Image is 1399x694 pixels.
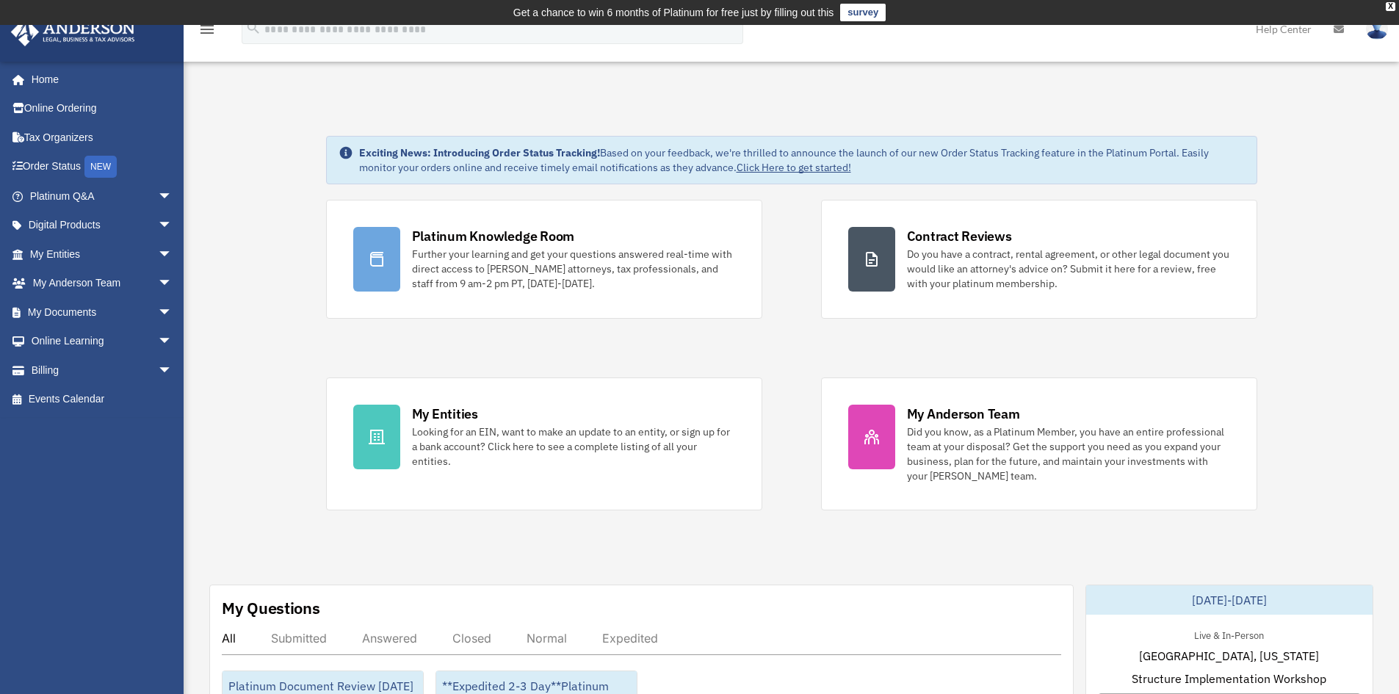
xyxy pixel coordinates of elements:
[840,4,886,21] a: survey
[10,123,195,152] a: Tax Organizers
[1139,647,1319,665] span: [GEOGRAPHIC_DATA], [US_STATE]
[198,21,216,38] i: menu
[158,211,187,241] span: arrow_drop_down
[245,20,261,36] i: search
[158,239,187,270] span: arrow_drop_down
[1182,626,1276,642] div: Live & In-Person
[452,631,491,646] div: Closed
[1132,670,1326,687] span: Structure Implementation Workshop
[907,424,1230,483] div: Did you know, as a Platinum Member, you have an entire professional team at your disposal? Get th...
[158,355,187,386] span: arrow_drop_down
[412,247,735,291] div: Further your learning and get your questions answered real-time with direct access to [PERSON_NAM...
[10,385,195,414] a: Events Calendar
[158,269,187,299] span: arrow_drop_down
[10,297,195,327] a: My Documentsarrow_drop_down
[907,247,1230,291] div: Do you have a contract, rental agreement, or other legal document you would like an attorney's ad...
[412,424,735,469] div: Looking for an EIN, want to make an update to an entity, or sign up for a bank account? Click her...
[326,377,762,510] a: My Entities Looking for an EIN, want to make an update to an entity, or sign up for a bank accoun...
[10,181,195,211] a: Platinum Q&Aarrow_drop_down
[1386,2,1395,11] div: close
[271,631,327,646] div: Submitted
[513,4,834,21] div: Get a chance to win 6 months of Platinum for free just by filling out this
[412,405,478,423] div: My Entities
[222,631,236,646] div: All
[158,181,187,212] span: arrow_drop_down
[1366,18,1388,40] img: User Pic
[821,200,1257,319] a: Contract Reviews Do you have a contract, rental agreement, or other legal document you would like...
[359,146,600,159] strong: Exciting News: Introducing Order Status Tracking!
[602,631,658,646] div: Expedited
[737,161,851,174] a: Click Here to get started!
[7,18,140,46] img: Anderson Advisors Platinum Portal
[10,355,195,385] a: Billingarrow_drop_down
[907,227,1012,245] div: Contract Reviews
[10,152,195,182] a: Order StatusNEW
[907,405,1020,423] div: My Anderson Team
[359,145,1245,175] div: Based on your feedback, we're thrilled to announce the launch of our new Order Status Tracking fe...
[821,377,1257,510] a: My Anderson Team Did you know, as a Platinum Member, you have an entire professional team at your...
[10,269,195,298] a: My Anderson Teamarrow_drop_down
[527,631,567,646] div: Normal
[10,65,187,94] a: Home
[1086,585,1373,615] div: [DATE]-[DATE]
[198,26,216,38] a: menu
[84,156,117,178] div: NEW
[326,200,762,319] a: Platinum Knowledge Room Further your learning and get your questions answered real-time with dire...
[158,297,187,328] span: arrow_drop_down
[10,211,195,240] a: Digital Productsarrow_drop_down
[362,631,417,646] div: Answered
[158,327,187,357] span: arrow_drop_down
[222,597,320,619] div: My Questions
[10,94,195,123] a: Online Ordering
[412,227,575,245] div: Platinum Knowledge Room
[10,327,195,356] a: Online Learningarrow_drop_down
[10,239,195,269] a: My Entitiesarrow_drop_down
